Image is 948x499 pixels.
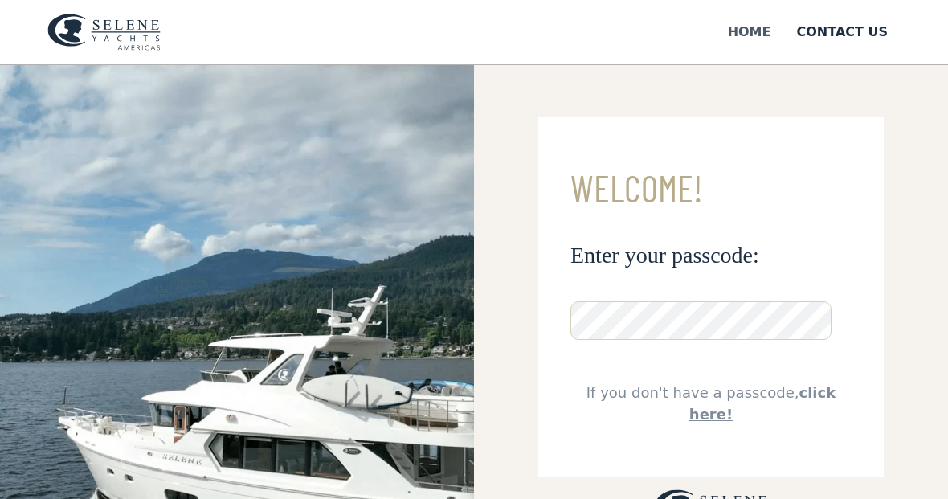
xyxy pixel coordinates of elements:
[570,168,852,209] h3: Welcome!
[689,384,836,423] a: click here!
[728,22,771,42] div: Home
[47,14,161,51] img: logo
[538,117,884,477] form: Email Form
[570,382,852,425] div: If you don't have a passcode,
[570,241,852,269] h3: Enter your passcode:
[796,22,888,42] div: Contact US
